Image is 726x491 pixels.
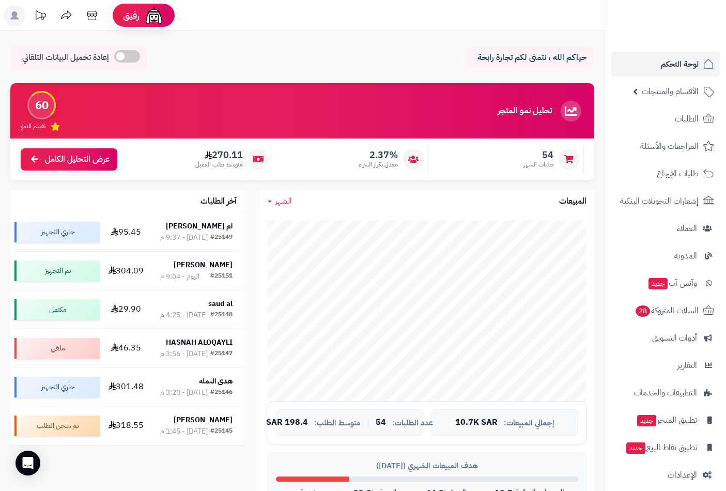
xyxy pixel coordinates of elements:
[275,195,292,207] span: الشهر
[16,451,40,475] div: Open Intercom Messenger
[174,415,233,425] strong: [PERSON_NAME]
[160,310,208,320] div: [DATE] - 4:25 م
[523,160,553,169] span: طلبات الشهر
[642,84,699,99] span: الأقسام والمنتجات
[359,149,398,161] span: 2.37%
[392,419,433,427] span: عدد الطلبات:
[611,408,720,433] a: تطبيق المتجرجديد
[652,331,697,345] span: أدوات التسويق
[611,243,720,268] a: المدونة
[14,260,100,281] div: تم التجهيز
[166,221,233,232] strong: ام [PERSON_NAME]
[620,194,699,208] span: إشعارات التحويلات البنكية
[104,252,148,290] td: 304.09
[210,426,233,437] div: #25145
[661,57,699,71] span: لوحة التحكم
[640,139,699,154] span: المراجعات والأسئلة
[45,154,110,165] span: عرض التحليل الكامل
[195,149,243,161] span: 270.11
[104,407,148,445] td: 318.55
[123,9,140,22] span: رفيق
[611,106,720,131] a: الطلبات
[635,303,699,318] span: السلات المتروكة
[208,298,233,309] strong: saud al
[14,222,100,242] div: جاري التجهيز
[611,216,720,241] a: العملاء
[611,380,720,405] a: التطبيقات والخدمات
[314,419,361,427] span: متوسط الطلب:
[14,299,100,320] div: مكتمل
[200,197,237,206] h3: آخر الطلبات
[22,52,109,64] span: إعادة تحميل البيانات التلقائي
[498,106,552,116] h3: تحليل نمو المتجر
[656,17,716,39] img: logo-2.png
[104,213,148,251] td: 95.45
[611,161,720,186] a: طلبات الإرجاع
[636,413,697,427] span: تطبيق المتجر
[668,468,697,482] span: الإعدادات
[160,233,208,243] div: [DATE] - 9:37 م
[199,376,233,387] strong: هدى النمله
[268,195,292,207] a: الشهر
[160,388,208,398] div: [DATE] - 3:20 م
[166,337,233,348] strong: HASNAH ALOQAYLI
[266,418,308,427] span: 198.4 SAR
[210,233,233,243] div: #25149
[657,166,699,181] span: طلبات الإرجاع
[611,463,720,487] a: الإعدادات
[611,435,720,460] a: تطبيق نقاط البيعجديد
[276,461,578,471] div: هدف المبيعات الشهري ([DATE])
[359,160,398,169] span: معدل تكرار الشراء
[210,310,233,320] div: #25148
[625,440,697,455] span: تطبيق نقاط البيع
[677,221,697,236] span: العملاء
[210,349,233,359] div: #25147
[637,415,656,426] span: جديد
[504,419,554,427] span: إجمالي المبيعات:
[677,358,697,373] span: التقارير
[195,160,243,169] span: متوسط طلب العميل
[104,329,148,367] td: 46.35
[674,249,697,263] span: المدونة
[160,426,208,437] div: [DATE] - 1:45 م
[27,5,53,28] a: تحديثات المنصة
[174,259,233,270] strong: [PERSON_NAME]
[14,338,100,359] div: ملغي
[104,290,148,329] td: 29.90
[144,5,164,26] img: ai-face.png
[455,418,498,427] span: 10.7K SAR
[611,298,720,323] a: السلات المتروكة28
[611,134,720,159] a: المراجعات والأسئلة
[611,353,720,378] a: التقارير
[611,271,720,296] a: وآتس آبجديد
[14,416,100,436] div: تم شحن الطلب
[626,442,645,454] span: جديد
[160,271,199,282] div: اليوم - 9:04 م
[104,368,148,406] td: 301.48
[21,148,117,171] a: عرض التحليل الكامل
[14,377,100,397] div: جاري التجهيز
[611,189,720,213] a: إشعارات التحويلات البنكية
[210,388,233,398] div: #25146
[648,278,668,289] span: جديد
[21,122,45,131] span: تقييم النمو
[160,349,208,359] div: [DATE] - 3:56 م
[647,276,697,290] span: وآتس آب
[611,52,720,76] a: لوحة التحكم
[611,326,720,350] a: أدوات التسويق
[210,271,233,282] div: #25151
[523,149,553,161] span: 54
[367,419,369,426] span: |
[635,305,651,317] span: 28
[675,112,699,126] span: الطلبات
[473,52,586,64] p: حياكم الله ، نتمنى لكم تجارة رابحة
[559,197,586,206] h3: المبيعات
[634,386,697,400] span: التطبيقات والخدمات
[376,418,386,427] span: 54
